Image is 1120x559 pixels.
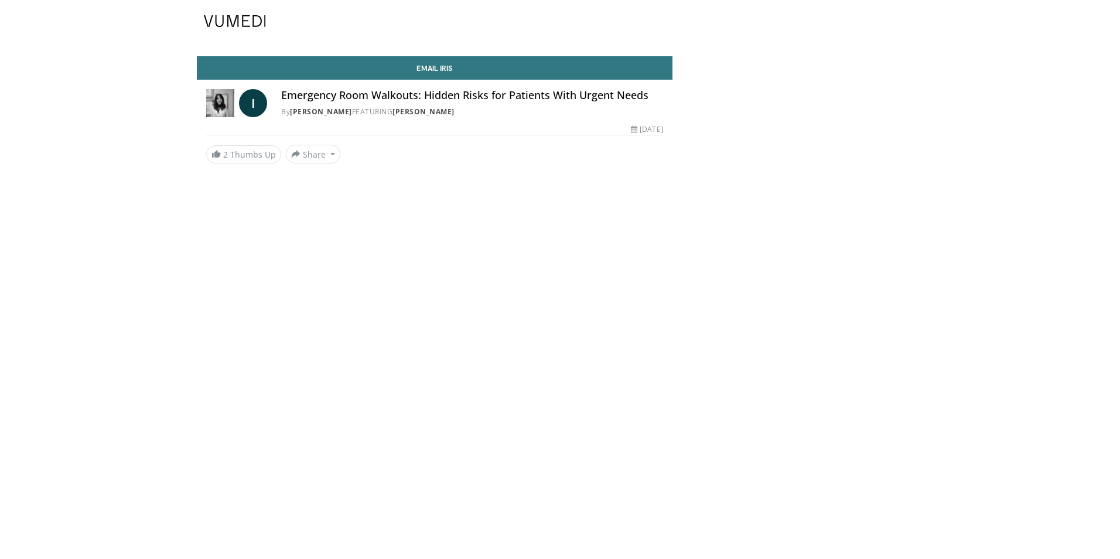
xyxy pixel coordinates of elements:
div: By FEATURING [281,107,663,117]
a: 2 Thumbs Up [206,145,281,163]
div: [DATE] [631,124,663,135]
a: [PERSON_NAME] [290,107,352,117]
h4: Emergency Room Walkouts: Hidden Risks for Patients With Urgent Needs [281,89,663,102]
a: Email Iris [197,56,672,80]
img: VuMedi Logo [204,15,266,27]
span: 2 [223,149,228,160]
button: Share [286,145,340,163]
a: [PERSON_NAME] [392,107,455,117]
a: I [239,89,267,117]
img: Dr. Iris Gorfinkel [206,89,234,117]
